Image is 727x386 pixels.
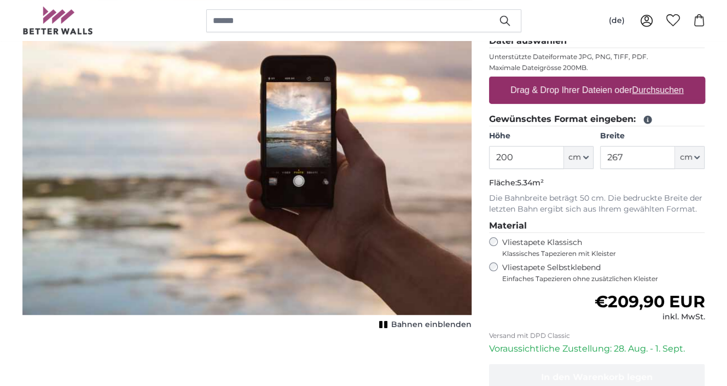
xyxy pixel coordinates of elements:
[517,178,544,188] span: 5.34m²
[679,152,692,163] span: cm
[594,312,705,323] div: inkl. MwSt.
[594,291,705,312] span: €209,90 EUR
[489,63,705,72] p: Maximale Dateigrösse 200MB.
[600,11,633,31] button: (de)
[502,249,696,258] span: Klassisches Tapezieren mit Kleister
[541,372,653,382] span: In den Warenkorb legen
[675,146,705,169] button: cm
[506,79,688,101] label: Drag & Drop Ihrer Dateien oder
[568,152,581,163] span: cm
[391,319,472,330] span: Bahnen einblenden
[489,131,594,142] label: Höhe
[489,342,705,355] p: Voraussichtliche Zustellung: 28. Aug. - 1. Sept.
[489,178,705,189] p: Fläche:
[376,317,472,332] button: Bahnen einblenden
[502,274,705,283] span: Einfaches Tapezieren ohne zusätzlichen Kleister
[502,262,705,283] label: Vliestapete Selbstklebend
[489,193,705,215] p: Die Bahnbreite beträgt 50 cm. Die bedruckte Breite der letzten Bahn ergibt sich aus Ihrem gewählt...
[489,219,705,233] legend: Material
[502,237,696,258] label: Vliestapete Klassisch
[632,85,683,95] u: Durchsuchen
[489,331,705,340] p: Versand mit DPD Classic
[600,131,705,142] label: Breite
[489,52,705,61] p: Unterstützte Dateiformate JPG, PNG, TIFF, PDF.
[564,146,594,169] button: cm
[489,113,705,126] legend: Gewünschtes Format eingeben:
[22,7,94,34] img: Betterwalls
[489,34,705,48] legend: Datei auswählen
